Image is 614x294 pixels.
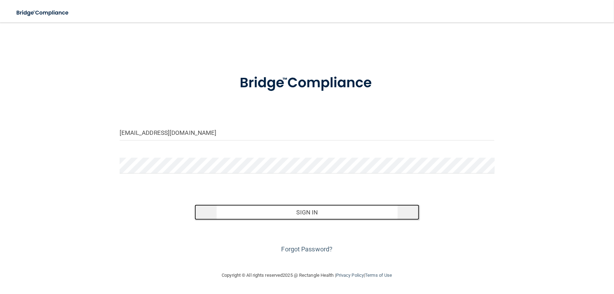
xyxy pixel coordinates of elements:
[225,65,389,101] img: bridge_compliance_login_screen.278c3ca4.svg
[195,205,419,220] button: Sign In
[11,6,75,20] img: bridge_compliance_login_screen.278c3ca4.svg
[336,273,364,278] a: Privacy Policy
[281,245,333,253] a: Forgot Password?
[179,264,436,287] div: Copyright © All rights reserved 2025 @ Rectangle Health | |
[120,125,495,140] input: Email
[365,273,392,278] a: Terms of Use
